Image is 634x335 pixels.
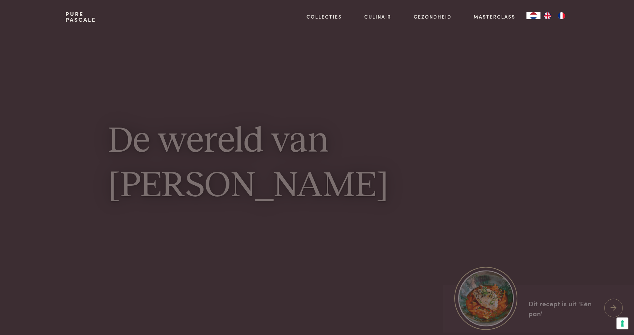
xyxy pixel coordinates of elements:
a: Gezondheid [414,13,452,20]
a: Masterclass [474,13,515,20]
h1: De wereld van [PERSON_NAME] [108,119,526,209]
a: EN [540,12,554,19]
a: Culinair [364,13,391,20]
ul: Language list [540,12,568,19]
div: Dit recept is uit 'Eén pan' [529,299,599,319]
a: NL [526,12,540,19]
button: Uw voorkeuren voor toestemming voor trackingtechnologieën [616,317,628,329]
a: https://admin.purepascale.com/wp-content/uploads/2025/08/home_recept_link.jpg Dit recept is uit '... [443,285,634,333]
div: Language [526,12,540,19]
aside: Language selected: Nederlands [526,12,568,19]
a: Collecties [306,13,342,20]
img: https://admin.purepascale.com/wp-content/uploads/2025/08/home_recept_link.jpg [458,271,514,326]
a: PurePascale [66,11,96,22]
a: FR [554,12,568,19]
